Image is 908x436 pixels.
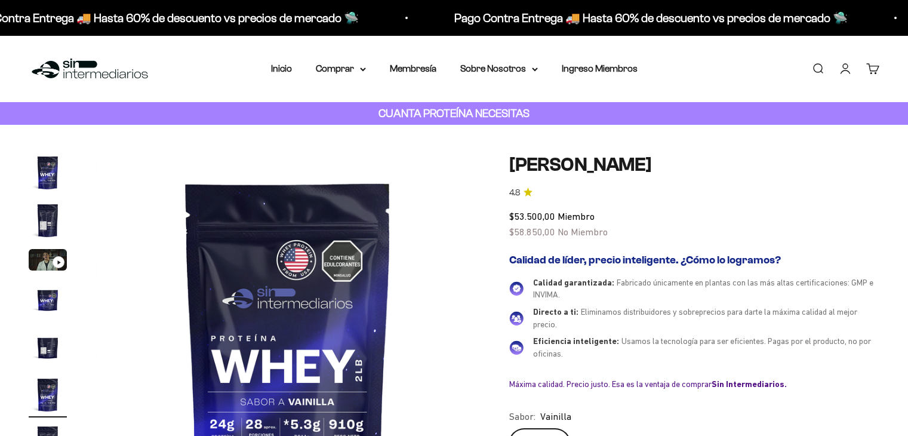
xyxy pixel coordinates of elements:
img: Proteína Whey - Vainilla [29,280,67,318]
span: $58.850,00 [509,226,555,237]
summary: Sobre Nosotros [460,61,538,76]
span: Directo a ti: [533,307,578,317]
span: Fabricado únicamente en plantas con las más altas certificaciones: GMP e INVIMA. [533,278,873,300]
p: Pago Contra Entrega 🚚 Hasta 60% de descuento vs precios de mercado 🛸 [453,8,846,27]
a: Inicio [271,63,292,73]
img: Calidad garantizada [509,281,524,296]
b: Sin Intermediarios. [712,379,787,389]
button: Ir al artículo 4 [29,280,67,322]
h2: Calidad de líder, precio inteligente. ¿Cómo lo logramos? [509,254,879,267]
a: 4.84.8 de 5.0 estrellas [509,186,879,199]
h1: [PERSON_NAME] [509,153,879,176]
a: Membresía [390,63,436,73]
span: Vainilla [540,409,571,425]
img: Directo a ti [509,311,524,326]
span: 4.8 [509,186,520,199]
span: Eliminamos distribuidores y sobreprecios para darte la máxima calidad al mejor precio. [533,307,857,329]
img: Proteína Whey - Vainilla [29,153,67,192]
button: Ir al artículo 1 [29,153,67,195]
span: Calidad garantizada: [533,278,614,287]
legend: Sabor: [509,409,535,425]
span: $53.500,00 [509,211,555,222]
span: No Miembro [558,226,608,237]
button: Ir al artículo 5 [29,328,67,370]
div: Máxima calidad. Precio justo. Esa es la ventaja de comprar [509,379,879,389]
img: Proteína Whey - Vainilla [29,328,67,366]
strong: CUANTA PROTEÍNA NECESITAS [378,107,530,119]
span: Usamos la tecnología para ser eficientes. Pagas por el producto, no por oficinas. [533,336,871,358]
button: Ir al artículo 2 [29,201,67,243]
img: Proteína Whey - Vainilla [29,376,67,414]
img: Proteína Whey - Vainilla [29,201,67,240]
summary: Comprar [316,61,366,76]
span: Miembro [558,211,595,222]
button: Ir al artículo 6 [29,376,67,417]
button: Ir al artículo 3 [29,249,67,274]
a: Ingreso Miembros [562,63,638,73]
img: Eficiencia inteligente [509,340,524,355]
span: Eficiencia inteligente: [533,336,619,346]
